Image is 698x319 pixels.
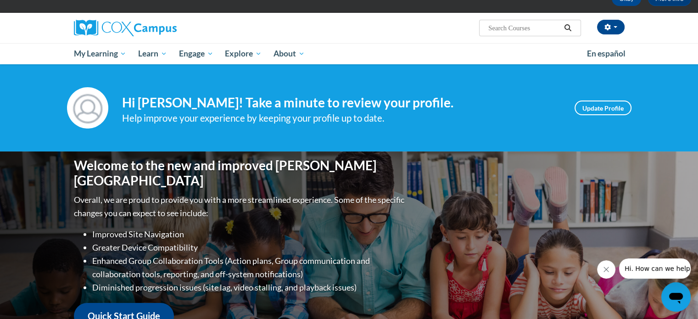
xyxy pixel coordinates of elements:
[597,260,615,279] iframe: Close message
[67,87,108,129] img: Profile Image
[274,48,305,59] span: About
[561,22,575,34] button: Search
[173,43,219,64] a: Engage
[74,158,407,189] h1: Welcome to the new and improved [PERSON_NAME][GEOGRAPHIC_DATA]
[487,22,561,34] input: Search Courses
[122,95,561,111] h4: Hi [PERSON_NAME]! Take a minute to review your profile.
[179,48,213,59] span: Engage
[619,258,691,279] iframe: Message from company
[225,48,262,59] span: Explore
[60,43,638,64] div: Main menu
[92,228,407,241] li: Improved Site Navigation
[575,101,631,115] a: Update Profile
[581,44,631,63] a: En español
[661,282,691,312] iframe: Button to launch messaging window
[138,48,167,59] span: Learn
[6,6,74,14] span: Hi. How can we help?
[219,43,268,64] a: Explore
[73,48,126,59] span: My Learning
[268,43,311,64] a: About
[92,281,407,294] li: Diminished progression issues (site lag, video stalling, and playback issues)
[74,20,177,36] img: Cox Campus
[74,193,407,220] p: Overall, we are proud to provide you with a more streamlined experience. Some of the specific cha...
[597,20,625,34] button: Account Settings
[92,241,407,254] li: Greater Device Compatibility
[68,43,133,64] a: My Learning
[122,111,561,126] div: Help improve your experience by keeping your profile up to date.
[92,254,407,281] li: Enhanced Group Collaboration Tools (Action plans, Group communication and collaboration tools, re...
[587,49,625,58] span: En español
[132,43,173,64] a: Learn
[74,20,248,36] a: Cox Campus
